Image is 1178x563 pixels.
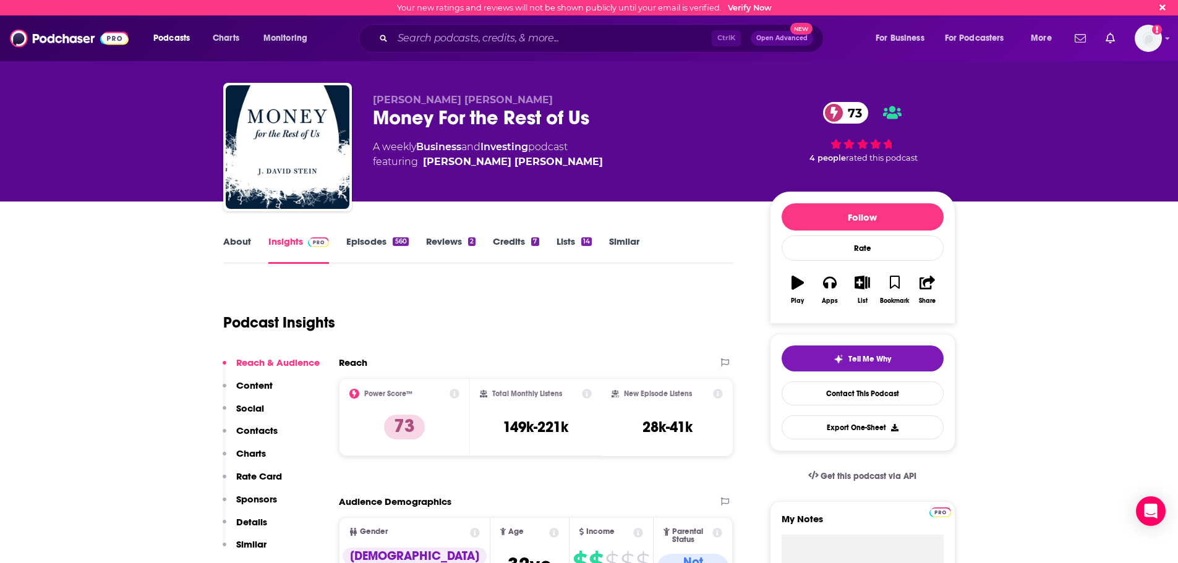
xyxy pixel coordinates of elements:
span: 4 people [809,153,846,163]
span: Logged in as tgilbride [1135,25,1162,52]
a: Credits7 [493,235,539,264]
div: Rate [782,235,944,261]
span: Get this podcast via API [821,471,916,481]
div: 14 [581,237,592,246]
h2: Total Monthly Listens [492,389,562,398]
a: Get this podcast via API [798,461,927,491]
img: Podchaser Pro [929,507,951,517]
button: Social [223,402,264,425]
button: Reach & Audience [223,357,320,379]
a: Verify Now [728,3,772,12]
button: open menu [867,28,940,48]
div: Search podcasts, credits, & more... [370,24,835,53]
button: open menu [1022,28,1067,48]
div: 560 [393,237,408,246]
div: Apps [822,297,838,305]
h1: Podcast Insights [223,313,335,332]
a: Episodes560 [346,235,408,264]
img: tell me why sparkle [834,354,843,364]
button: tell me why sparkleTell Me Why [782,345,944,371]
img: Podchaser Pro [308,237,330,247]
button: Play [782,268,814,312]
span: Monitoring [263,30,307,47]
a: Show notifications dropdown [1070,28,1091,49]
a: Pro website [929,506,951,517]
div: 73 4 peoplerated this podcast [770,94,955,171]
button: Charts [223,447,266,470]
p: Content [236,379,273,391]
p: Rate Card [236,470,282,482]
a: InsightsPodchaser Pro [268,235,330,264]
a: 73 [823,102,868,124]
p: Contacts [236,425,278,436]
div: List [858,297,868,305]
div: Your new ratings and reviews will not be shown publicly until your email is verified. [397,3,772,12]
h2: Audience Demographics [339,496,451,507]
span: [PERSON_NAME] [PERSON_NAME] [373,94,553,106]
a: Investing [480,141,528,153]
button: Similar [223,538,267,561]
p: 73 [384,415,425,439]
img: User Profile [1135,25,1162,52]
p: Charts [236,447,266,459]
div: 7 [531,237,539,246]
div: Bookmark [880,297,909,305]
span: Parental Status [672,528,711,544]
a: Reviews2 [426,235,476,264]
a: Business [416,141,461,153]
button: Details [223,516,267,539]
h2: Reach [339,357,367,368]
span: Gender [360,528,388,536]
div: Play [791,297,804,305]
button: Content [223,379,273,402]
a: Charts [205,28,247,48]
button: Follow [782,203,944,231]
p: Details [236,516,267,528]
span: Podcasts [153,30,190,47]
div: Open Intercom Messenger [1136,496,1166,526]
button: Rate Card [223,470,282,493]
span: and [461,141,480,153]
span: 73 [835,102,868,124]
span: For Podcasters [945,30,1004,47]
span: Income [586,528,615,536]
span: Age [508,528,524,536]
div: Share [919,297,936,305]
span: For Business [876,30,924,47]
button: open menu [145,28,206,48]
p: Reach & Audience [236,357,320,368]
button: Apps [814,268,846,312]
span: Ctrl K [712,30,741,46]
span: Tell Me Why [848,354,891,364]
button: List [846,268,878,312]
span: featuring [373,155,603,169]
a: Lists14 [557,235,592,264]
button: open menu [937,28,1022,48]
h2: New Episode Listens [624,389,692,398]
a: Similar [609,235,639,264]
label: My Notes [782,513,944,535]
button: Open AdvancedNew [751,31,813,46]
span: Open Advanced [756,35,808,41]
span: rated this podcast [846,153,918,163]
span: More [1031,30,1052,47]
input: Search podcasts, credits, & more... [393,28,712,48]
button: Sponsors [223,493,277,516]
span: New [790,23,813,35]
a: Podchaser - Follow, Share and Rate Podcasts [10,27,129,50]
button: Share [911,268,943,312]
a: Contact This Podcast [782,381,944,405]
a: J. David Stein [423,155,603,169]
a: Show notifications dropdown [1101,28,1120,49]
p: Sponsors [236,493,277,505]
div: A weekly podcast [373,140,603,169]
img: Money For the Rest of Us [226,85,349,209]
button: Contacts [223,425,278,447]
div: 2 [468,237,476,246]
h3: 149k-221k [503,418,568,436]
h3: 28k-41k [642,418,693,436]
h2: Power Score™ [364,389,412,398]
svg: Email not verified [1152,25,1162,35]
button: open menu [255,28,323,48]
button: Export One-Sheet [782,415,944,439]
